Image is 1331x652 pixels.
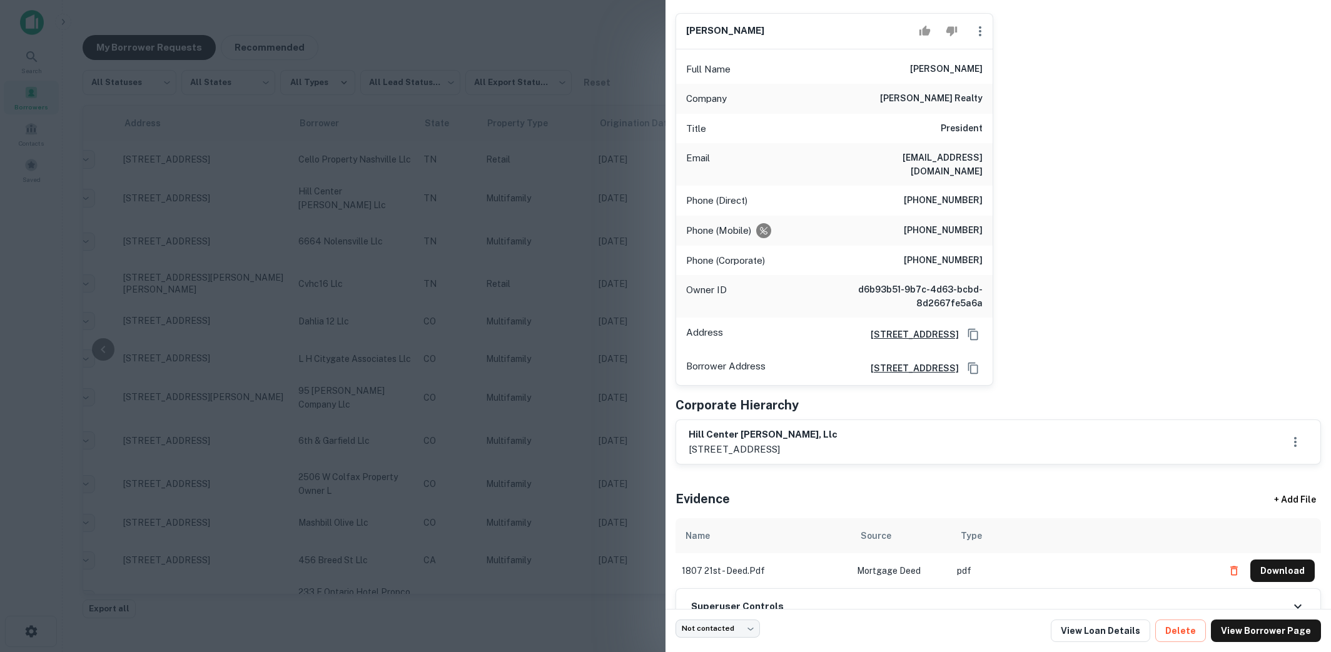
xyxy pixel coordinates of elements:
[851,553,951,588] td: Mortgage Deed
[686,223,751,238] p: Phone (Mobile)
[686,62,731,77] p: Full Name
[676,518,851,553] th: Name
[951,518,1217,553] th: Type
[1268,512,1331,572] iframe: Chat Widget
[756,223,771,238] div: Requests to not be contacted at this number
[861,328,959,341] a: [STREET_ADDRESS]
[1223,561,1245,581] button: Delete file
[833,283,983,310] h6: d6b93b51-9b7c-4d63-bcbd-8d2667fe5a6a
[851,518,951,553] th: Source
[686,91,727,106] p: Company
[686,325,723,344] p: Address
[941,121,983,136] h6: President
[961,528,982,543] div: Type
[833,151,983,178] h6: [EMAIL_ADDRESS][DOMAIN_NAME]
[686,193,747,208] p: Phone (Direct)
[1155,619,1206,642] button: Delete
[964,325,983,344] button: Copy Address
[676,518,1321,588] div: scrollable content
[676,489,730,508] h5: Evidence
[941,19,963,44] button: Reject
[686,253,765,268] p: Phone (Corporate)
[951,553,1217,588] td: pdf
[910,62,983,77] h6: [PERSON_NAME]
[1250,559,1315,582] button: Download
[686,24,764,38] h6: [PERSON_NAME]
[904,223,983,238] h6: [PHONE_NUMBER]
[686,121,706,136] p: Title
[691,599,784,614] h6: Superuser Controls
[1051,619,1150,642] a: View Loan Details
[676,553,851,588] td: 1807 21st - deed.pdf
[676,396,799,414] h5: Corporate Hierarchy
[676,619,760,638] div: Not contacted
[686,359,766,378] p: Borrower Address
[964,359,983,378] button: Copy Address
[686,283,727,310] p: Owner ID
[914,19,936,44] button: Accept
[689,442,838,457] p: [STREET_ADDRESS]
[861,361,959,375] a: [STREET_ADDRESS]
[689,428,838,442] h6: hill center [PERSON_NAME], llc
[904,253,983,268] h6: [PHONE_NUMBER]
[861,528,891,543] div: Source
[686,151,710,178] p: Email
[686,528,710,543] div: Name
[904,193,983,208] h6: [PHONE_NUMBER]
[880,91,983,106] h6: [PERSON_NAME] realty
[1211,619,1321,642] a: View Borrower Page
